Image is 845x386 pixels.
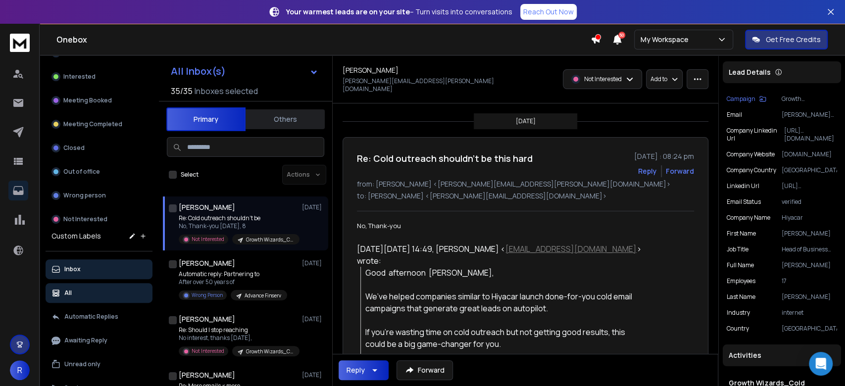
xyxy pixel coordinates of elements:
[179,334,298,342] p: No interest, thanks [DATE],
[727,166,776,174] p: Company Country
[10,34,30,52] img: logo
[782,150,837,158] p: [DOMAIN_NAME]
[784,127,837,143] p: [URL][DOMAIN_NAME]
[365,326,646,350] div: If you’re wasting time on cold outreach but not getting good results, this could be a big game-ch...
[246,236,294,243] p: Growth Wizards_Cold Email_UK
[520,4,577,20] a: Reach Out Now
[638,166,657,176] button: Reply
[46,138,152,158] button: Closed
[163,61,326,81] button: All Inbox(s)
[397,360,453,380] button: Forward
[46,162,152,182] button: Out of office
[727,95,766,103] button: Campaign
[179,258,235,268] h1: [PERSON_NAME]
[339,360,389,380] button: Reply
[357,221,646,231] div: No, Thank-you
[46,283,152,303] button: All
[181,171,199,179] label: Select
[179,222,298,230] p: No, Thank-you [DATE], 8
[286,7,512,17] p: – Turn visits into conversations
[171,66,226,76] h1: All Inbox(s)
[302,203,324,211] p: [DATE]
[745,30,828,49] button: Get Free Credits
[365,290,646,314] div: We’ve helped companies similar to Hiyacar launch done-for-you cold email campaigns that generate ...
[46,354,152,374] button: Unread only
[179,270,287,278] p: Automatic reply: Partnering to
[618,32,625,39] span: 50
[782,293,837,301] p: [PERSON_NAME]
[782,325,837,333] p: [GEOGRAPHIC_DATA]
[46,114,152,134] button: Meeting Completed
[357,191,694,201] p: to: [PERSON_NAME] <[PERSON_NAME][EMAIL_ADDRESS][DOMAIN_NAME]>
[365,267,646,279] div: Good afternoon [PERSON_NAME],
[782,182,837,190] p: [URL][DOMAIN_NAME][PERSON_NAME]
[192,291,223,299] p: Wrong Person
[63,192,106,199] p: Wrong person
[10,360,30,380] button: R
[51,231,101,241] h3: Custom Labels
[505,243,637,254] a: [EMAIL_ADDRESS][DOMAIN_NAME]
[782,277,837,285] p: 17
[343,65,398,75] h1: [PERSON_NAME]
[727,111,742,119] p: Email
[56,34,591,46] h1: Onebox
[302,259,324,267] p: [DATE]
[46,67,152,87] button: Interested
[782,166,837,174] p: [GEOGRAPHIC_DATA]
[179,214,298,222] p: Re: Cold outreach shouldn’t be
[782,198,837,206] p: verified
[179,202,235,212] h1: [PERSON_NAME]
[179,326,298,334] p: Re: Should I stop reaching
[46,209,152,229] button: Not Interested
[64,289,72,297] p: All
[729,67,771,77] p: Lead Details
[584,75,622,83] p: Not Interested
[64,360,100,368] p: Unread only
[63,96,112,104] p: Meeting Booked
[63,73,96,81] p: Interested
[727,245,748,253] p: Job Title
[782,230,837,238] p: [PERSON_NAME]
[192,236,224,243] p: Not Interested
[63,120,122,128] p: Meeting Completed
[727,150,775,158] p: Company Website
[46,91,152,110] button: Meeting Booked
[516,117,536,125] p: [DATE]
[727,95,755,103] p: Campaign
[46,307,152,327] button: Automatic Replies
[245,292,281,299] p: Advance Finserv
[727,127,784,143] p: Company Linkedin Url
[63,215,107,223] p: Not Interested
[246,108,325,130] button: Others
[302,371,324,379] p: [DATE]
[357,243,646,267] div: [DATE][DATE] 14:49, [PERSON_NAME] < > wrote:
[179,370,235,380] h1: [PERSON_NAME]
[782,111,837,119] p: [PERSON_NAME][EMAIL_ADDRESS][PERSON_NAME][DOMAIN_NAME]
[523,7,574,17] p: Reach Out Now
[195,85,258,97] h3: Inboxes selected
[727,309,750,317] p: Industry
[782,261,837,269] p: [PERSON_NAME]
[64,313,118,321] p: Automatic Replies
[634,151,694,161] p: [DATE] : 08:24 pm
[766,35,821,45] p: Get Free Credits
[809,352,833,376] div: Open Intercom Messenger
[192,347,224,355] p: Not Interested
[171,85,193,97] span: 35 / 35
[727,293,755,301] p: Last Name
[782,95,837,103] p: Growth Wizards_Cold Email_UK
[727,325,749,333] p: Country
[63,144,85,152] p: Closed
[179,278,287,286] p: After over 50 years of
[650,75,667,83] p: Add to
[782,214,837,222] p: Hiyacar
[727,198,761,206] p: Email Status
[727,277,755,285] p: Employees
[782,245,837,253] p: Head of Business Development
[727,214,770,222] p: Company Name
[666,166,694,176] div: Forward
[302,315,324,323] p: [DATE]
[727,230,756,238] p: First Name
